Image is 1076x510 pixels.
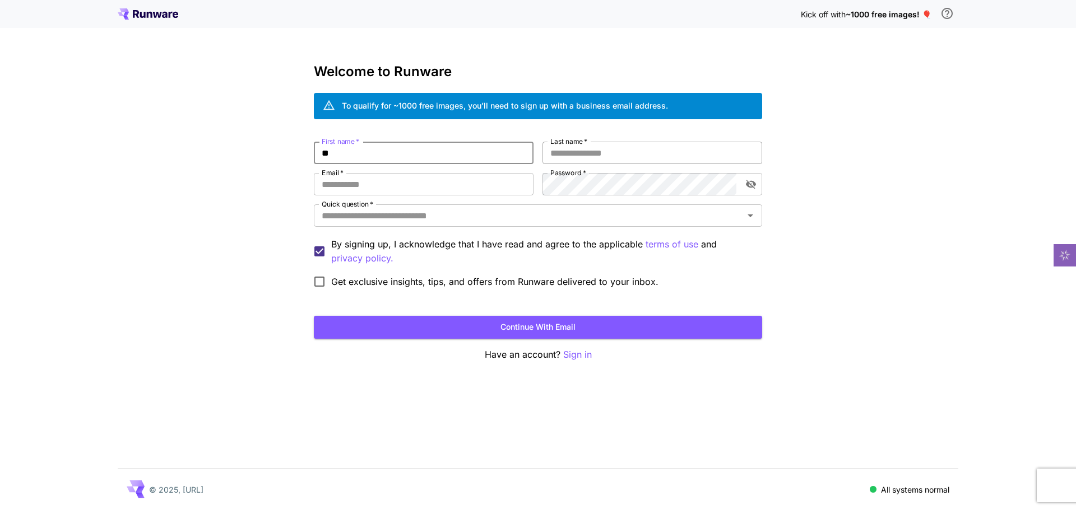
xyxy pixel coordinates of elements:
button: In order to qualify for free credit, you need to sign up with a business email address and click ... [936,2,958,25]
div: To qualify for ~1000 free images, you’ll need to sign up with a business email address. [342,100,668,111]
button: Sign in [563,348,592,362]
button: toggle password visibility [741,174,761,194]
span: ~1000 free images! 🎈 [846,10,931,19]
button: Continue with email [314,316,762,339]
h3: Welcome to Runware [314,64,762,79]
p: terms of use [646,237,698,251]
button: Open [743,208,758,223]
span: Kick off with [801,10,846,19]
button: By signing up, I acknowledge that I have read and agree to the applicable and privacy policy. [646,237,698,251]
p: By signing up, I acknowledge that I have read and agree to the applicable and [331,237,753,265]
label: Quick question [322,199,373,209]
label: Last name [550,137,587,146]
p: © 2025, [URL] [149,484,203,495]
label: Password [550,168,586,177]
button: By signing up, I acknowledge that I have read and agree to the applicable terms of use and [331,251,393,265]
p: All systems normal [881,484,949,495]
span: Get exclusive insights, tips, and offers from Runware delivered to your inbox. [331,275,658,288]
p: Have an account? [314,348,762,362]
p: privacy policy. [331,251,393,265]
label: Email [322,168,344,177]
label: First name [322,137,359,146]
